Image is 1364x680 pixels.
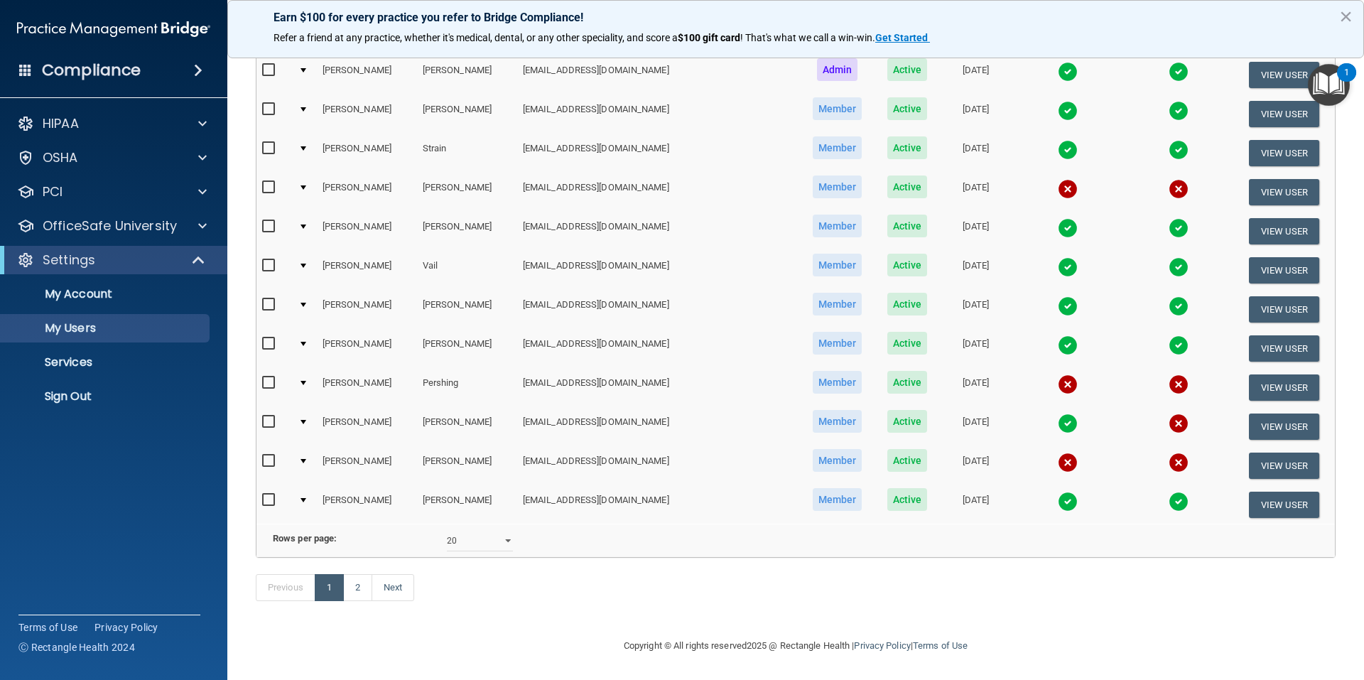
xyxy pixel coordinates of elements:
a: Terms of Use [18,620,77,635]
button: View User [1249,140,1319,166]
td: [PERSON_NAME] [317,55,417,95]
img: tick.e7d51cea.svg [1058,218,1078,238]
span: Member [813,488,862,511]
button: View User [1249,335,1319,362]
span: Active [887,58,928,81]
img: tick.e7d51cea.svg [1169,492,1189,512]
img: tick.e7d51cea.svg [1058,140,1078,160]
span: Member [813,449,862,472]
p: Services [9,355,203,369]
iframe: Drift Widget Chat Controller [1118,579,1347,636]
span: Member [813,176,862,198]
img: PMB logo [17,15,210,43]
button: View User [1249,101,1319,127]
img: cross.ca9f0e7f.svg [1169,414,1189,433]
td: [PERSON_NAME] [417,95,517,134]
a: HIPAA [17,115,207,132]
td: [DATE] [939,485,1012,524]
td: [EMAIL_ADDRESS][DOMAIN_NAME] [517,446,799,485]
p: My Users [9,321,203,335]
p: PCI [43,183,63,200]
td: [PERSON_NAME] [317,290,417,329]
p: My Account [9,287,203,301]
span: Active [887,254,928,276]
td: [PERSON_NAME] [417,407,517,446]
td: [EMAIL_ADDRESS][DOMAIN_NAME] [517,251,799,290]
td: [PERSON_NAME] [417,290,517,329]
button: View User [1249,296,1319,323]
a: 2 [343,574,372,601]
td: [PERSON_NAME] [417,446,517,485]
img: tick.e7d51cea.svg [1058,492,1078,512]
a: Settings [17,252,206,269]
img: cross.ca9f0e7f.svg [1058,453,1078,473]
td: [DATE] [939,329,1012,368]
img: tick.e7d51cea.svg [1169,62,1189,82]
a: 1 [315,574,344,601]
td: [PERSON_NAME] [317,251,417,290]
span: Admin [817,58,858,81]
span: Member [813,97,862,120]
button: Close [1339,5,1353,28]
td: [PERSON_NAME] [317,173,417,212]
img: cross.ca9f0e7f.svg [1169,374,1189,394]
td: [PERSON_NAME] [417,485,517,524]
span: Active [887,449,928,472]
button: View User [1249,453,1319,479]
p: OfficeSafe University [43,217,177,234]
td: [EMAIL_ADDRESS][DOMAIN_NAME] [517,55,799,95]
p: Earn $100 for every practice you refer to Bridge Compliance! [274,11,1318,24]
span: Active [887,176,928,198]
td: [PERSON_NAME] [317,485,417,524]
td: [EMAIL_ADDRESS][DOMAIN_NAME] [517,290,799,329]
td: [PERSON_NAME] [417,55,517,95]
span: Member [813,332,862,355]
td: [DATE] [939,212,1012,251]
p: Settings [43,252,95,269]
img: tick.e7d51cea.svg [1058,414,1078,433]
td: [DATE] [939,55,1012,95]
img: tick.e7d51cea.svg [1169,218,1189,238]
span: Refer a friend at any practice, whether it's medical, dental, or any other speciality, and score a [274,32,678,43]
p: Sign Out [9,389,203,404]
div: Copyright © All rights reserved 2025 @ Rectangle Health | | [536,623,1055,669]
a: Get Started [875,32,930,43]
td: Strain [417,134,517,173]
b: Rows per page: [273,533,337,544]
td: [DATE] [939,251,1012,290]
button: View User [1249,179,1319,205]
td: [PERSON_NAME] [317,212,417,251]
td: [DATE] [939,446,1012,485]
a: Next [372,574,414,601]
button: View User [1249,414,1319,440]
td: [EMAIL_ADDRESS][DOMAIN_NAME] [517,95,799,134]
td: [DATE] [939,368,1012,407]
td: Vail [417,251,517,290]
span: Active [887,410,928,433]
td: [PERSON_NAME] [417,173,517,212]
td: [EMAIL_ADDRESS][DOMAIN_NAME] [517,329,799,368]
div: 1 [1344,72,1349,91]
td: [PERSON_NAME] [417,329,517,368]
button: View User [1249,218,1319,244]
button: View User [1249,374,1319,401]
span: Member [813,136,862,159]
p: HIPAA [43,115,79,132]
td: [PERSON_NAME] [317,407,417,446]
td: [EMAIL_ADDRESS][DOMAIN_NAME] [517,407,799,446]
a: OSHA [17,149,207,166]
a: Terms of Use [913,640,968,651]
td: [PERSON_NAME] [317,368,417,407]
span: Active [887,215,928,237]
td: [DATE] [939,290,1012,329]
span: ! That's what we call a win-win. [740,32,875,43]
span: Active [887,293,928,315]
span: Member [813,410,862,433]
span: Active [887,97,928,120]
button: View User [1249,492,1319,518]
img: cross.ca9f0e7f.svg [1058,374,1078,394]
a: PCI [17,183,207,200]
span: Active [887,136,928,159]
td: Pershing [417,368,517,407]
span: Member [813,215,862,237]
